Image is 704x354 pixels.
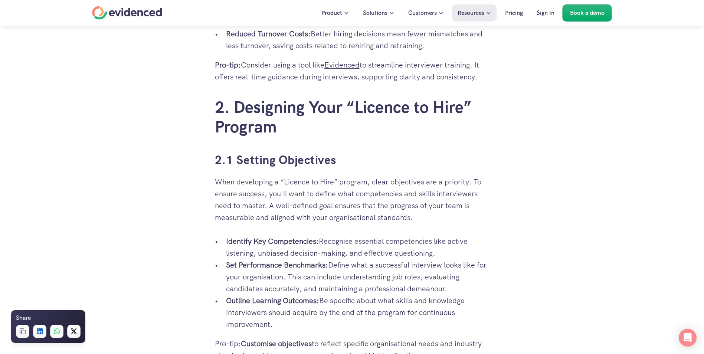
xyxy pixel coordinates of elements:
a: Pricing [500,4,528,22]
strong: Identify Key Competencies: [226,236,319,246]
strong: Pro-tip: [215,60,241,70]
p: Be specific about what skills and knowledge interviewers should acquire by the end of the program... [226,295,489,330]
p: When developing a “Licence to Hire” program, clear objectives are a priority. To ensure success, ... [215,176,489,223]
a: Sign In [531,4,560,22]
p: Consider using a tool like to streamline interviewer training. It offers real-time guidance durin... [215,59,489,83]
a: Book a demo [563,4,612,22]
strong: Set Performance Benchmarks: [226,260,328,270]
p: Sign In [537,8,554,18]
strong: Customise objectives [241,339,312,348]
p: Customers [408,8,437,18]
h6: Share [16,313,31,323]
p: Recognise essential competencies like active listening, unbiased decision-making, and effective q... [226,235,489,259]
div: Open Intercom Messenger [679,329,697,347]
p: Define what a successful interview looks like for your organisation. This can include understandi... [226,259,489,295]
p: Book a demo [570,8,605,18]
p: Pricing [505,8,523,18]
a: Home [92,6,162,20]
p: Solutions [363,8,387,18]
p: Resources [458,8,484,18]
a: Evidenced [324,60,360,70]
a: 2. Designing Your “Licence to Hire” Program [215,96,475,137]
a: 2.1 Setting Objectives [215,152,336,168]
strong: Outline Learning Outcomes: [226,296,319,305]
p: Product [321,8,342,18]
